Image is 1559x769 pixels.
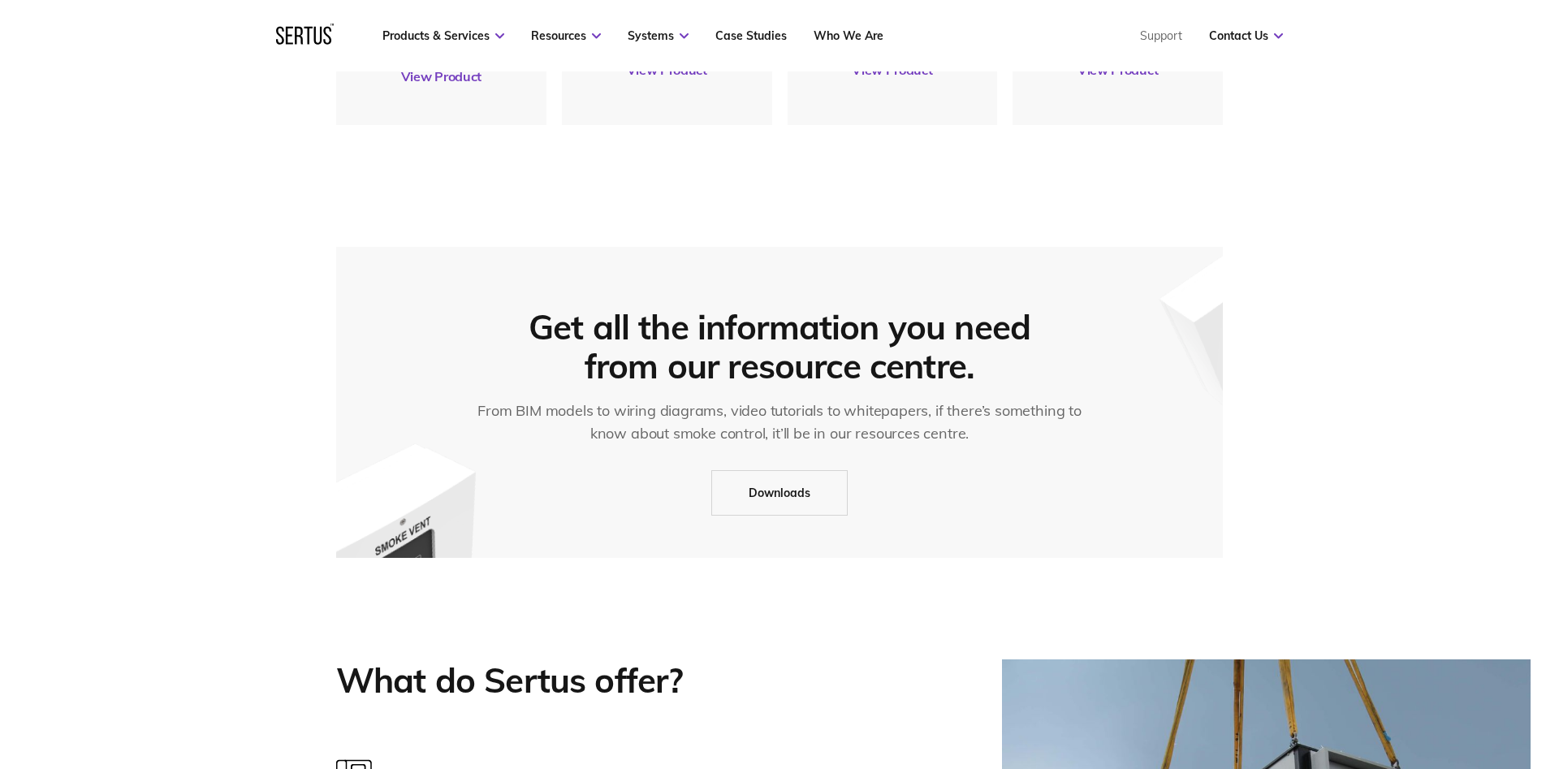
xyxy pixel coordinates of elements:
h2: What do Sertus offer? [336,659,682,702]
a: Case Studies [715,28,787,43]
a: Contact Us [1209,28,1283,43]
a: View Product [344,54,538,99]
a: Systems [628,28,689,43]
a: Resources [531,28,601,43]
div: Get all the information you need from our resource centre. [516,308,1043,386]
a: Products & Services [382,28,504,43]
a: Support [1140,28,1182,43]
div: Віджет чату [1267,581,1559,769]
a: Downloads [711,470,848,516]
div: From BIM models to wiring diagrams, video tutorials to whitepapers, if there’s something to know ... [468,400,1092,445]
a: Who We Are [814,28,883,43]
iframe: Chat Widget [1267,581,1559,769]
